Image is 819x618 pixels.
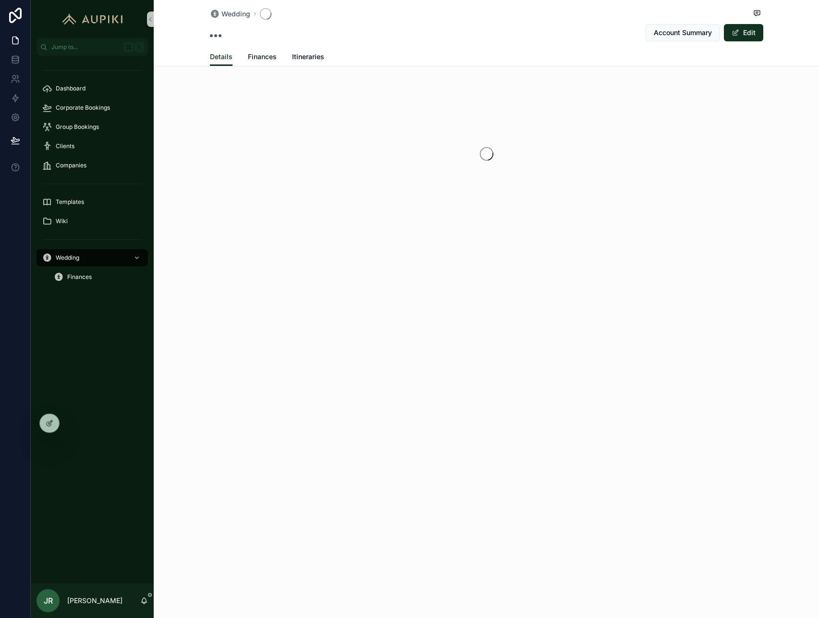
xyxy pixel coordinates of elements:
[56,142,74,150] span: Clients
[248,48,277,67] a: Finances
[37,38,148,56] button: Jump to...K
[56,217,68,225] span: Wiki
[58,12,127,27] img: App logo
[654,28,712,38] span: Account Summary
[248,52,277,62] span: Finances
[44,595,53,606] span: JR
[37,118,148,136] a: Group Bookings
[37,249,148,266] a: Wedding
[292,52,324,62] span: Itineraries
[210,9,250,19] a: Wedding
[210,52,232,62] span: Details
[56,162,86,169] span: Companies
[56,104,110,112] span: Corporate Bookings
[56,198,84,206] span: Templates
[210,48,232,66] a: Details
[292,48,324,67] a: Itineraries
[37,157,148,174] a: Companies
[37,213,148,230] a: Wiki
[724,24,763,41] button: Edit
[646,24,720,41] button: Account Summary
[48,268,148,286] a: Finances
[37,80,148,97] a: Dashboard
[31,56,154,298] div: scrollable content
[56,254,79,262] span: Wedding
[56,123,99,131] span: Group Bookings
[37,99,148,116] a: Corporate Bookings
[37,138,148,155] a: Clients
[37,193,148,211] a: Templates
[67,596,122,605] p: [PERSON_NAME]
[67,273,92,281] span: Finances
[51,43,120,51] span: Jump to...
[135,43,143,51] span: K
[56,85,86,92] span: Dashboard
[221,9,250,19] span: Wedding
